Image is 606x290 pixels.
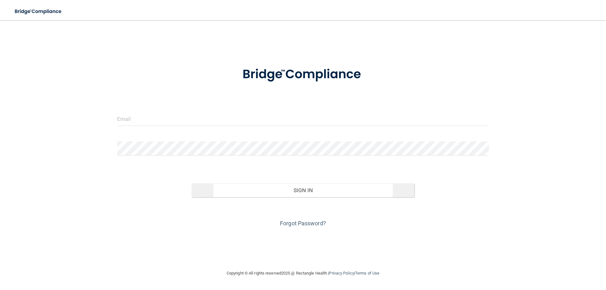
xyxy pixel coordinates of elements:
[280,220,326,227] a: Forgot Password?
[188,263,418,283] div: Copyright © All rights reserved 2025 @ Rectangle Health | |
[329,271,354,275] a: Privacy Policy
[117,112,489,126] input: Email
[192,183,415,197] button: Sign In
[9,5,68,18] img: bridge_compliance_login_screen.278c3ca4.svg
[355,271,379,275] a: Terms of Use
[229,58,377,91] img: bridge_compliance_login_screen.278c3ca4.svg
